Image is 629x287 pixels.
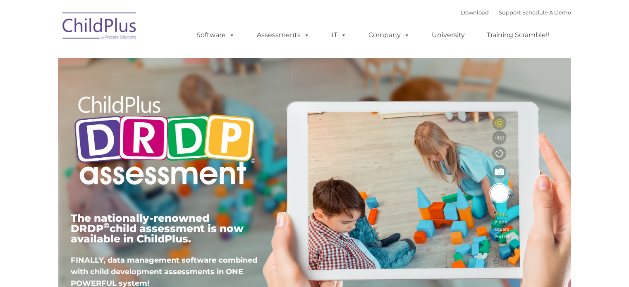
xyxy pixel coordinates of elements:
[58,7,141,48] img: ChildPlus by Procare Solutions
[71,85,258,199] img: Copyright - DRDP Logo Light
[478,27,557,43] a: Training Scramble!!
[360,27,418,43] a: Company
[323,27,355,43] a: IT
[499,9,521,16] a: Support
[423,27,473,43] a: University
[522,9,571,16] a: Schedule A Demo
[188,27,243,43] a: Software
[103,221,110,230] sup: ©
[71,212,244,245] span: The nationally-renowned DRDP child assessment is now available in ChildPlus.
[461,9,571,16] font: |
[461,9,489,16] a: Download
[249,27,318,43] a: Assessments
